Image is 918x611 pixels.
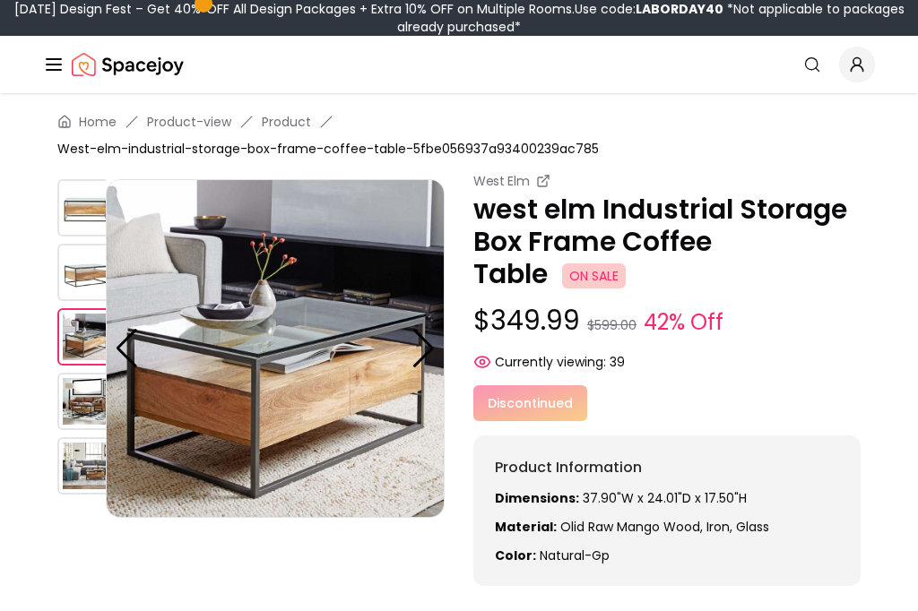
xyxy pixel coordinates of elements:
span: 39 [610,353,625,371]
img: https://storage.googleapis.com/spacejoy-main/assets/5fbe056937a93400239ac785/product_2_n4ek1ijgbbo6 [57,308,115,366]
strong: Color: [495,546,536,564]
img: Spacejoy Logo [72,47,184,82]
a: Product-view [147,113,231,131]
span: West-elm-industrial-storage-box-frame-coffee-table-5fbe056937a93400239ac785 [57,140,599,158]
span: natural-gp [540,546,610,564]
small: $599.00 [587,316,637,334]
a: Spacejoy [72,47,184,82]
strong: Material: [495,518,557,536]
h6: Product Information [495,457,839,478]
p: 37.90"W x 24.01"D x 17.50"H [495,489,839,507]
a: Product [262,113,311,131]
img: https://storage.googleapis.com/spacejoy-main/assets/5fbe056937a93400239ac785/product_1_g37alfk8540f [57,244,115,301]
small: West Elm [473,172,529,190]
span: Currently viewing: [495,353,606,371]
a: Home [79,113,117,131]
nav: breadcrumb [57,113,861,158]
span: ON SALE [562,263,626,288]
img: https://storage.googleapis.com/spacejoy-main/assets/5fbe056937a93400239ac785/product_3_0c3hbn73hb507 [57,373,115,430]
strong: Dimensions: [495,489,579,507]
nav: Global [43,36,875,93]
img: https://storage.googleapis.com/spacejoy-main/assets/5fbe056937a93400239ac785/product_2_n4ek1ijgbbo6 [106,179,445,518]
p: west elm Industrial Storage Box Frame Coffee Table [473,194,861,290]
span: olid raw mango wood, Iron, glass [560,518,769,536]
p: $349.99 [473,305,861,339]
img: https://storage.googleapis.com/spacejoy-main/assets/5fbe056937a93400239ac785/product_4_4oh30km4opg8 [57,437,115,495]
img: https://storage.googleapis.com/spacejoy-main/assets/5fbe056937a93400239ac785/product_0_mj6072nc593f [57,179,115,237]
small: 42% Off [644,306,723,339]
